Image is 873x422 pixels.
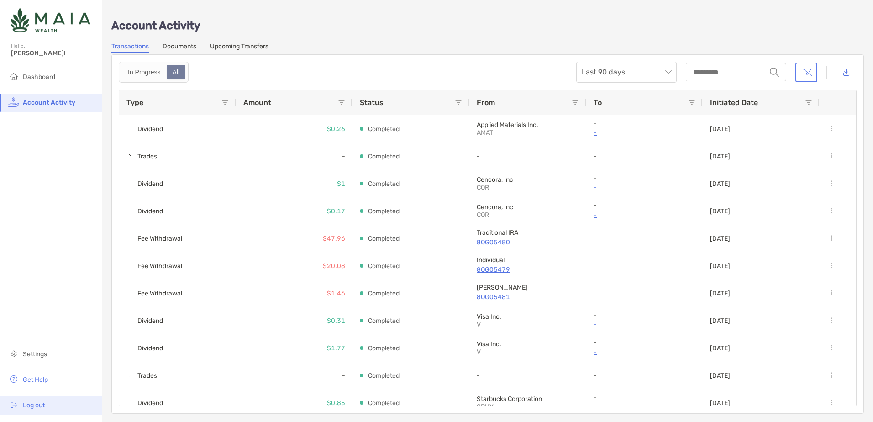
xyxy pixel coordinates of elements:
p: [DATE] [710,399,730,407]
p: $47.96 [323,233,345,244]
p: $0.26 [327,123,345,135]
span: Dividend [137,176,163,191]
span: To [594,98,602,107]
span: Settings [23,350,47,358]
span: Fee Withdrawal [137,258,182,274]
span: Log out [23,401,45,409]
p: - [477,153,579,160]
p: [DATE] [710,180,730,188]
p: [DATE] [710,153,730,160]
span: Type [126,98,143,107]
p: Completed [368,315,400,327]
p: V [477,321,541,328]
p: Cencora, Inc [477,203,579,211]
p: AMAT [477,129,541,137]
a: - [594,319,695,330]
p: [DATE] [710,235,730,243]
span: Account Activity [23,99,75,106]
p: Completed [368,397,400,409]
div: - [236,362,352,389]
p: $0.17 [327,206,345,217]
span: Last 90 days [582,62,671,82]
p: Completed [368,343,400,354]
a: - [594,209,695,221]
span: Dividend [137,341,163,356]
p: $1.77 [327,343,345,354]
a: Transactions [111,42,149,53]
a: - [594,127,695,138]
span: Fee Withdrawal [137,286,182,301]
img: get-help icon [8,374,19,385]
span: Trades [137,368,157,383]
a: - [594,346,695,358]
p: Visa Inc. [477,313,579,321]
span: Status [360,98,384,107]
a: - [594,401,695,412]
p: Completed [368,260,400,272]
p: Completed [368,123,400,135]
p: [DATE] [710,317,730,325]
span: Dividend [137,121,163,137]
img: logout icon [8,399,19,410]
a: 8OG05481 [477,291,579,303]
p: [DATE] [710,344,730,352]
p: - [594,338,695,346]
p: Account Activity [111,20,864,32]
p: - [594,174,695,182]
span: Fee Withdrawal [137,231,182,246]
span: Dividend [137,204,163,219]
p: Roth IRA [477,284,579,291]
span: Get Help [23,376,48,384]
span: Initiated Date [710,98,758,107]
span: Amount [243,98,271,107]
div: - [236,142,352,170]
p: - [594,393,695,401]
p: Completed [368,206,400,217]
p: - [594,311,695,319]
p: Completed [368,370,400,381]
p: - [594,201,695,209]
a: Documents [163,42,196,53]
p: COR [477,211,541,219]
p: V [477,348,541,356]
p: $0.85 [327,397,345,409]
p: [DATE] [710,125,730,133]
p: - [594,119,695,127]
span: Dashboard [23,73,55,81]
img: input icon [770,68,779,77]
div: All [168,66,185,79]
p: Completed [368,178,400,190]
a: 8OG05479 [477,264,579,275]
button: Clear filters [795,63,817,82]
span: From [477,98,495,107]
p: $20.08 [323,260,345,272]
p: COR [477,184,541,191]
a: 8OG05480 [477,237,579,248]
a: Upcoming Transfers [210,42,268,53]
p: [DATE] [710,372,730,380]
span: Trades [137,149,157,164]
a: - [594,182,695,193]
p: Visa Inc. [477,340,579,348]
p: Completed [368,233,400,244]
p: $0.31 [327,315,345,327]
img: settings icon [8,348,19,359]
span: [PERSON_NAME]! [11,49,96,57]
p: - [594,153,695,160]
p: Traditional IRA [477,229,579,237]
p: $1.46 [327,288,345,299]
span: Dividend [137,396,163,411]
p: - [594,372,695,380]
p: SBUX [477,403,541,411]
div: In Progress [123,66,166,79]
p: Completed [368,151,400,162]
p: Starbucks Corporation [477,395,579,403]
